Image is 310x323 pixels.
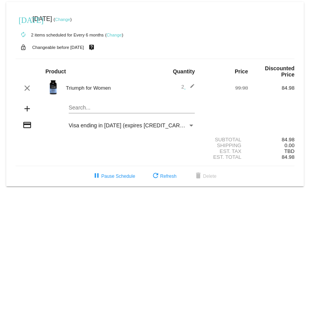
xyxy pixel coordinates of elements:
span: 84.98 [282,154,294,160]
strong: Quantity [173,68,195,75]
span: 2 [181,84,195,90]
div: 84.98 [248,137,294,142]
mat-icon: live_help [87,42,96,52]
button: Pause Schedule [86,169,141,183]
div: Triumph for Women [62,85,155,91]
div: Est. Tax [201,148,248,154]
mat-icon: [DATE] [19,15,28,24]
img: updated-4.8-triumph-female.png [45,80,61,95]
button: Refresh [145,169,183,183]
span: Pause Schedule [92,174,135,179]
input: Search... [69,105,195,111]
strong: Product [45,68,66,75]
mat-icon: pause [92,172,101,181]
mat-icon: clear [23,83,32,93]
a: Change [107,33,122,37]
span: Refresh [151,174,177,179]
a: Change [55,17,70,22]
small: ( ) [105,33,123,37]
div: Shipping [201,142,248,148]
mat-icon: add [23,104,32,113]
mat-icon: credit_card [23,120,32,130]
span: Visa ending in [DATE] (expires [CREDIT_CARD_DATA]) [69,122,204,129]
strong: Price [235,68,248,75]
small: Changeable before [DATE] [32,45,84,50]
mat-icon: edit [185,83,195,93]
button: Delete [187,169,223,183]
div: 99.98 [201,85,248,91]
small: ( ) [54,17,72,22]
small: 2 items scheduled for Every 6 months [16,33,104,37]
mat-icon: delete [194,172,203,181]
span: TBD [284,148,294,154]
div: 84.98 [248,85,294,91]
mat-icon: autorenew [19,30,28,40]
mat-icon: lock_open [19,42,28,52]
strong: Discounted Price [265,65,294,78]
mat-select: Payment Method [69,122,195,129]
mat-icon: refresh [151,172,160,181]
span: Delete [194,174,216,179]
div: Est. Total [201,154,248,160]
div: Subtotal [201,137,248,142]
span: 0.00 [284,142,294,148]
